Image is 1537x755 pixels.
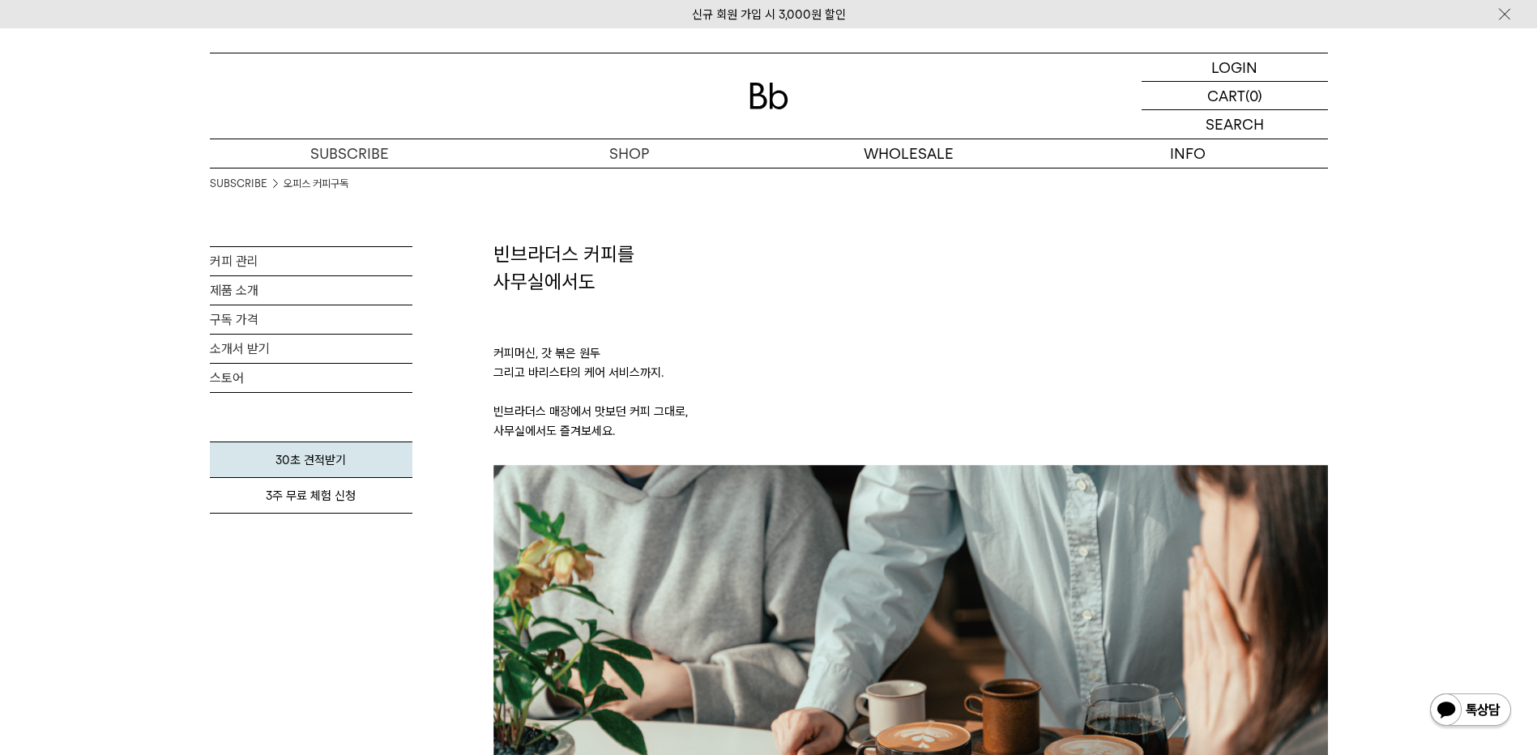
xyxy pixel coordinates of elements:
a: SHOP [489,139,769,168]
a: 소개서 받기 [210,335,412,363]
p: WHOLESALE [769,139,1048,168]
a: 오피스 커피구독 [284,176,348,192]
a: SUBSCRIBE [210,139,489,168]
a: 3주 무료 체험 신청 [210,478,412,514]
a: CART (0) [1142,82,1328,110]
p: LOGIN [1211,53,1257,81]
p: CART [1207,82,1245,109]
h2: 빈브라더스 커피를 사무실에서도 [493,241,1328,295]
a: 제품 소개 [210,276,412,305]
img: 카카오톡 채널 1:1 채팅 버튼 [1428,692,1513,731]
p: SEARCH [1206,110,1264,139]
p: (0) [1245,82,1262,109]
a: 30초 견적받기 [210,441,412,478]
a: SUBSCRIBE [210,176,267,192]
a: 구독 가격 [210,305,412,334]
img: 로고 [749,83,788,109]
a: 커피 관리 [210,247,412,275]
p: 커피머신, 갓 볶은 원두 그리고 바리스타의 케어 서비스까지. 빈브라더스 매장에서 맛보던 커피 그대로, 사무실에서도 즐겨보세요. [493,295,1328,465]
a: 스토어 [210,364,412,392]
a: LOGIN [1142,53,1328,82]
p: INFO [1048,139,1328,168]
a: 신규 회원 가입 시 3,000원 할인 [692,7,846,22]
